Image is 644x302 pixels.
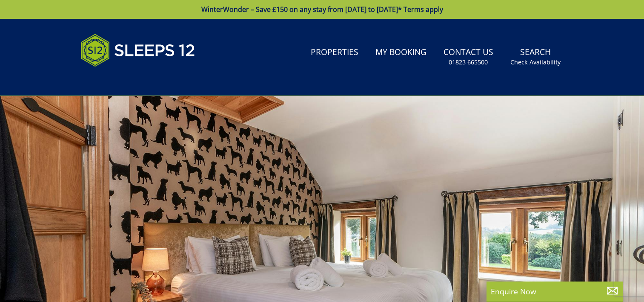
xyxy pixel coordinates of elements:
a: Contact Us01823 665500 [440,43,497,71]
small: 01823 665500 [449,58,488,67]
a: Properties [307,43,362,62]
iframe: Customer reviews powered by Trustpilot [76,77,166,84]
a: My Booking [372,43,430,62]
small: Check Availability [510,58,561,67]
a: SearchCheck Availability [507,43,564,71]
img: Sleeps 12 [80,29,195,72]
p: Enquire Now [491,286,618,297]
